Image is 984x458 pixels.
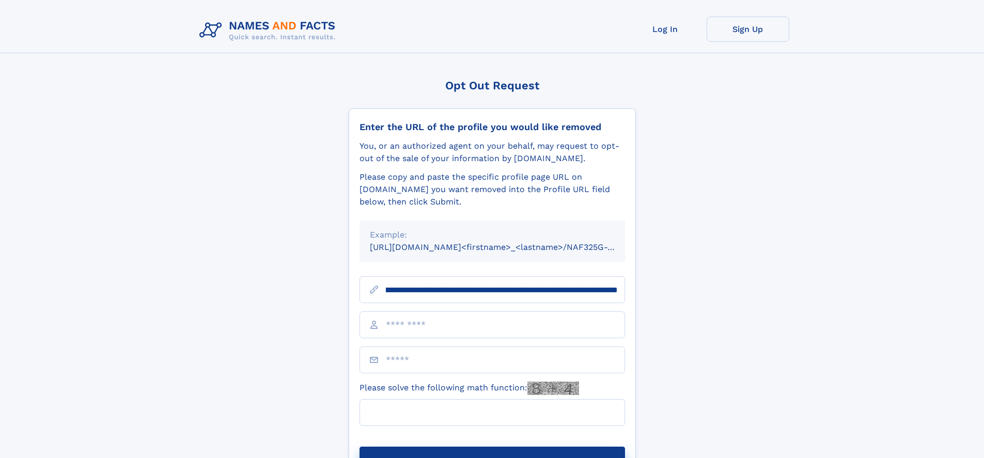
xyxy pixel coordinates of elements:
[360,121,625,133] div: Enter the URL of the profile you would like removed
[195,17,344,44] img: Logo Names and Facts
[624,17,707,42] a: Log In
[349,79,636,92] div: Opt Out Request
[360,382,579,395] label: Please solve the following math function:
[360,171,625,208] div: Please copy and paste the specific profile page URL on [DOMAIN_NAME] you want removed into the Pr...
[370,229,615,241] div: Example:
[707,17,789,42] a: Sign Up
[370,242,645,252] small: [URL][DOMAIN_NAME]<firstname>_<lastname>/NAF325G-xxxxxxxx
[360,140,625,165] div: You, or an authorized agent on your behalf, may request to opt-out of the sale of your informatio...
